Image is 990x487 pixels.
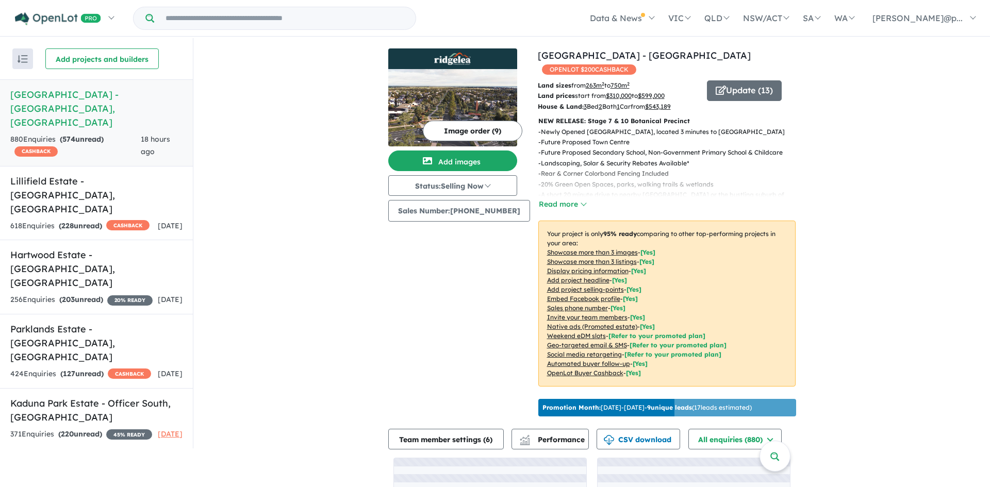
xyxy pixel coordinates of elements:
strong: ( unread) [60,135,104,144]
span: CASHBACK [106,220,150,230]
div: 371 Enquir ies [10,428,152,441]
strong: ( unread) [58,429,102,439]
button: Update (13) [707,80,782,101]
u: Showcase more than 3 images [547,248,638,256]
u: $ 599,000 [638,92,665,99]
span: 228 [61,221,74,230]
span: OPENLOT $ 200 CASHBACK [542,64,636,75]
u: OpenLot Buyer Cashback [547,369,623,377]
span: [Yes] [626,369,641,377]
button: Image order (9) [423,121,522,141]
span: to [604,81,630,89]
button: Add projects and builders [45,48,159,69]
h5: Parklands Estate - [GEOGRAPHIC_DATA] , [GEOGRAPHIC_DATA] [10,322,183,364]
img: Ridgelea Estate - Pakenham East [388,69,517,146]
sup: 2 [627,81,630,87]
span: [ Yes ] [623,295,638,303]
span: Performance [521,435,585,444]
span: to [632,92,665,99]
span: [ Yes ] [630,313,645,321]
u: Showcase more than 3 listings [547,258,637,265]
span: [Refer to your promoted plan] [608,332,705,340]
a: Ridgelea Estate - Pakenham East LogoRidgelea Estate - Pakenham East [388,48,517,146]
img: bar-chart.svg [520,438,530,445]
h5: [GEOGRAPHIC_DATA] - [GEOGRAPHIC_DATA] , [GEOGRAPHIC_DATA] [10,88,183,129]
img: sort.svg [18,55,28,63]
span: [DATE] [158,369,183,378]
button: Read more [538,198,587,210]
u: Invite your team members [547,313,628,321]
span: [PERSON_NAME]@p... [872,13,963,23]
b: House & Land: [538,103,584,110]
sup: 2 [602,81,604,87]
u: Add project selling-points [547,286,624,293]
b: 9 unique leads [647,404,692,411]
p: [DATE] - [DATE] - ( 17 leads estimated) [542,403,752,412]
span: [Refer to your promoted plan] [630,341,727,349]
u: $ 543,189 [645,103,671,110]
strong: ( unread) [59,295,103,304]
p: Bed Bath Car from [538,102,699,112]
u: Social media retargeting [547,350,622,358]
b: Land sizes [538,81,571,89]
span: [DATE] [158,295,183,304]
div: 424 Enquir ies [10,368,151,380]
img: Ridgelea Estate - Pakenham East Logo [392,53,513,65]
a: [GEOGRAPHIC_DATA] - [GEOGRAPHIC_DATA] [538,49,751,61]
span: [ Yes ] [640,248,655,256]
button: Performance [511,429,589,449]
u: 750 m [610,81,630,89]
img: line-chart.svg [520,435,529,441]
p: - Future Proposed Town Centre [538,137,804,147]
span: CASHBACK [108,368,151,379]
u: 2 [599,103,602,110]
span: [ Yes ] [626,286,641,293]
p: start from [538,91,699,101]
u: 1 [617,103,620,110]
u: Weekend eDM slots [547,332,606,340]
span: [ Yes ] [610,304,625,312]
span: 18 hours ago [141,135,170,156]
span: 20 % READY [107,295,153,306]
button: CSV download [597,429,680,449]
b: 95 % ready [603,230,637,238]
p: - Newly Opened [GEOGRAPHIC_DATA], located 3 minutes to [GEOGRAPHIC_DATA] [538,127,804,137]
strong: ( unread) [60,369,104,378]
span: 45 % READY [106,429,152,440]
img: Openlot PRO Logo White [15,12,101,25]
div: 256 Enquir ies [10,294,153,306]
u: $ 310,000 [606,92,632,99]
button: Sales Number:[PHONE_NUMBER] [388,200,530,222]
img: download icon [604,435,614,445]
u: Embed Facebook profile [547,295,620,303]
span: [Refer to your promoted plan] [624,350,721,358]
span: 127 [63,369,75,378]
p: from [538,80,699,91]
p: - Rear & Corner Colorbond Fencing Included [538,169,804,179]
span: CASHBACK [14,146,58,157]
u: 263 m [586,81,604,89]
p: - Landscaping, Solar & Security Rebates Available* [538,158,804,169]
b: Land prices [538,92,575,99]
span: 203 [62,295,75,304]
span: [ Yes ] [631,267,646,275]
span: 574 [62,135,75,144]
p: - 20% Green Open Spaces, parks, walking trails & wetlands [538,179,804,190]
u: Add project headline [547,276,609,284]
u: Display pricing information [547,267,629,275]
u: Sales phone number [547,304,608,312]
p: - A short 20 minute drive to nearby [GEOGRAPHIC_DATA] or the bustling suburb of [GEOGRAPHIC_DATA] [538,190,804,211]
input: Try estate name, suburb, builder or developer [156,7,414,29]
button: Team member settings (6) [388,429,504,449]
u: Geo-targeted email & SMS [547,341,627,349]
b: Promotion Month: [542,404,601,411]
button: Add images [388,150,517,171]
p: - Future Proposed Secondary School, Non-Government Primary School & Childcare [538,147,804,158]
span: [Yes] [633,360,648,367]
span: [ Yes ] [639,258,654,265]
span: [DATE] [158,221,183,230]
p: NEW RELEASE: Stage 7 & 10 Botanical Precinct [538,116,796,126]
span: [ Yes ] [612,276,627,284]
span: 6 [486,435,490,444]
div: 618 Enquir ies [10,220,150,232]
